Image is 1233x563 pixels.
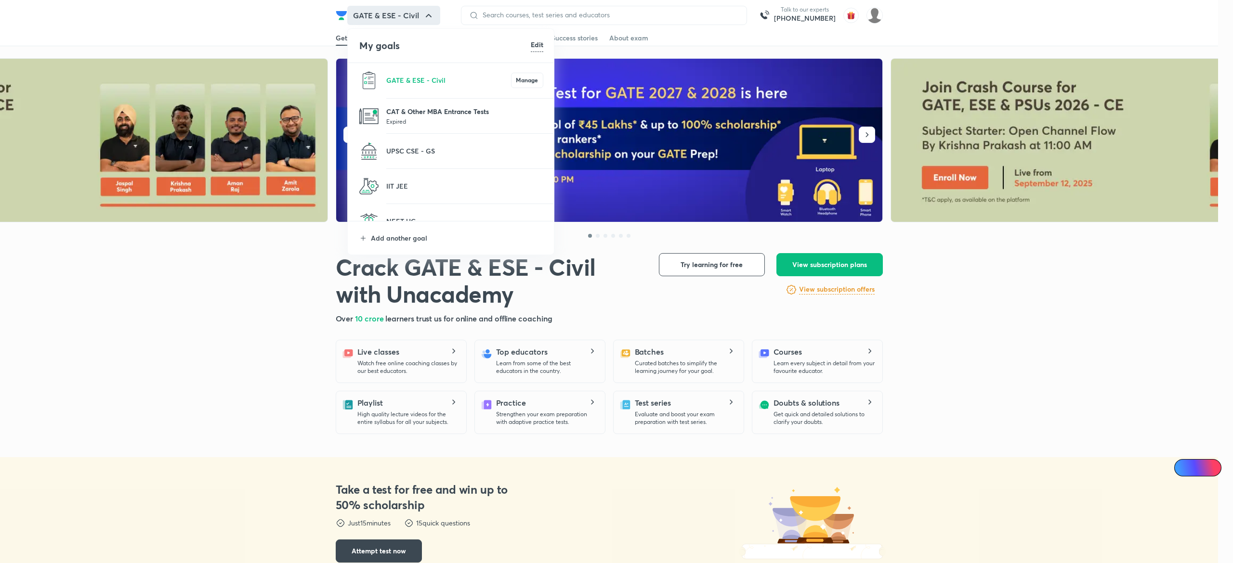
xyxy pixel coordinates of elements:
[359,212,379,231] img: NEET UG
[386,216,543,226] p: NEET UG
[386,181,543,191] p: IIT JEE
[359,38,531,53] h4: My goals
[531,39,543,50] h6: Edit
[386,146,543,156] p: UPSC CSE - GS
[359,71,379,90] img: GATE & ESE - Civil
[386,116,543,126] p: Expired
[511,73,543,88] button: Manage
[359,107,379,126] img: CAT & Other MBA Entrance Tests
[359,177,379,196] img: IIT JEE
[371,233,543,243] p: Add another goal
[386,75,511,85] p: GATE & ESE - Civil
[359,141,379,161] img: UPSC CSE - GS
[386,106,543,116] p: CAT & Other MBA Entrance Tests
